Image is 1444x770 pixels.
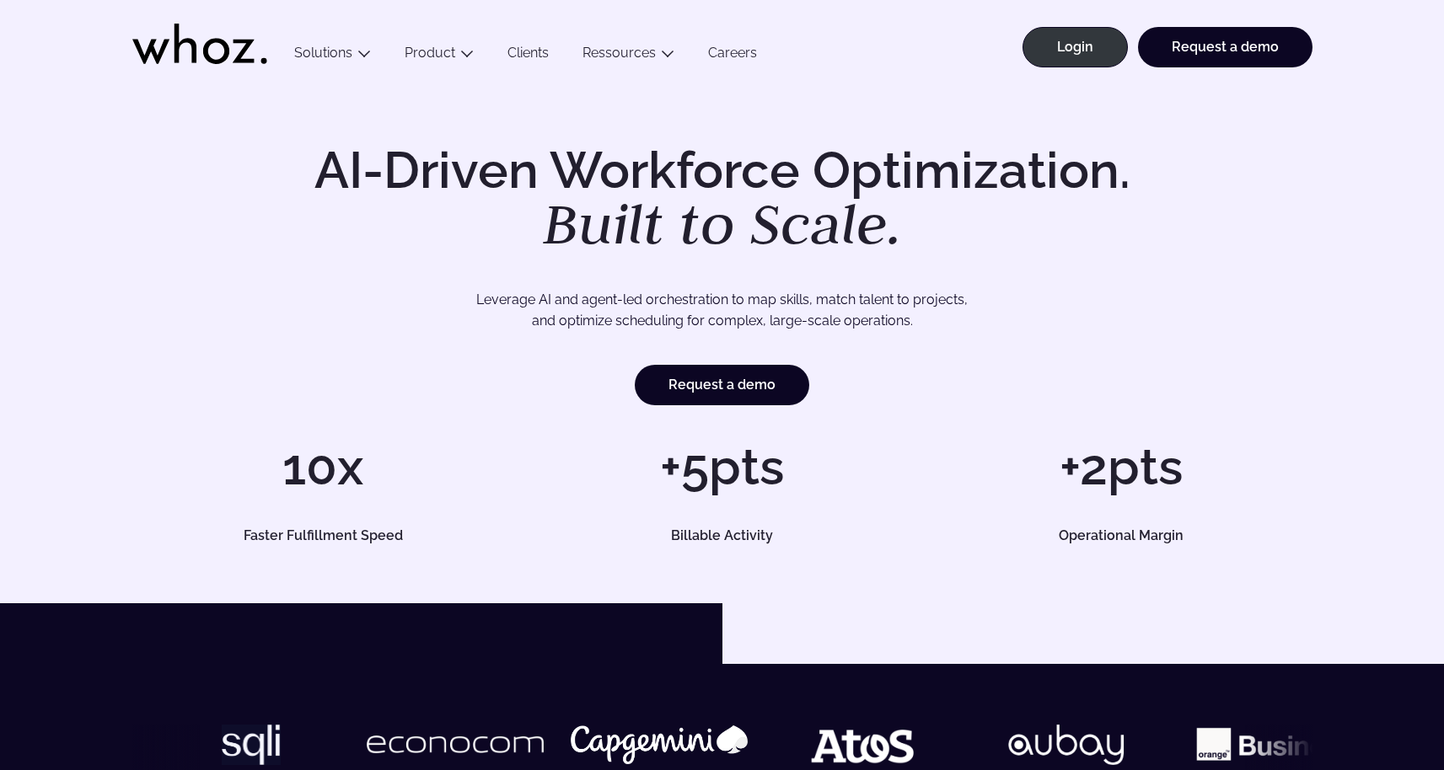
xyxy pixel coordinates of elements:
a: Request a demo [1138,27,1312,67]
h1: +5pts [531,441,913,492]
a: Login [1023,27,1128,67]
h5: Billable Activity [550,529,894,543]
h1: +2pts [930,441,1312,492]
h1: 10x [132,441,514,492]
h5: Operational Margin [949,529,1293,543]
a: Product [405,45,455,61]
button: Solutions [277,45,388,67]
h1: AI-Driven Workforce Optimization. [291,145,1154,253]
button: Product [388,45,491,67]
a: Request a demo [635,365,809,405]
a: Careers [691,45,774,67]
a: Clients [491,45,566,67]
a: Ressources [582,45,656,61]
p: Leverage AI and agent-led orchestration to map skills, match talent to projects, and optimize sch... [191,289,1253,332]
em: Built to Scale. [543,186,902,260]
button: Ressources [566,45,691,67]
h5: Faster Fulfillment Speed [151,529,495,543]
